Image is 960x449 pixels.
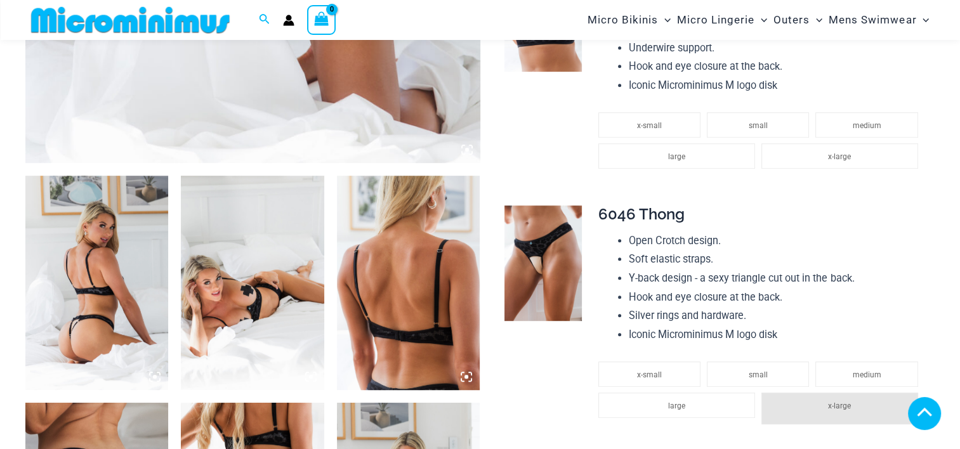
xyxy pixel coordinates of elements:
span: large [668,401,685,410]
span: x-large [828,401,851,410]
a: Search icon link [259,12,270,28]
span: medium [853,370,881,379]
span: large [668,152,685,161]
span: Menu Toggle [916,4,929,36]
li: Y-back design - a sexy triangle cut out in the back. [629,269,924,288]
span: x-large [828,152,851,161]
li: x-large [761,393,918,424]
li: medium [815,112,917,138]
span: Menu Toggle [658,4,671,36]
li: Hook and eye closure at the back. [629,57,924,76]
li: large [598,393,755,418]
img: Nights Fall Silver Leopard 1036 Bra [337,176,480,390]
li: small [707,361,809,387]
li: Underwire support. [629,39,924,58]
span: Micro Lingerie [677,4,754,36]
a: View Shopping Cart, empty [307,5,336,34]
img: Nights Fall Silver Leopard 6046 Thong [504,205,581,321]
li: Soft elastic straps. [629,250,924,269]
li: Iconic Microminimus M logo disk [629,325,924,344]
li: x-small [598,112,700,138]
li: x-small [598,361,700,387]
span: Menu Toggle [754,4,767,36]
li: Open Crotch design. [629,231,924,251]
span: 6046 Thong [598,205,685,223]
li: small [707,112,809,138]
li: Silver rings and hardware. [629,306,924,325]
span: small [749,121,768,130]
a: Micro BikinisMenu ToggleMenu Toggle [584,4,674,36]
li: Iconic Microminimus M logo disk [629,76,924,95]
span: x-small [637,121,662,130]
span: Micro Bikinis [588,4,658,36]
a: Mens SwimwearMenu ToggleMenu Toggle [825,4,932,36]
span: Mens Swimwear [829,4,916,36]
img: Nights Fall Silver Leopard 1036 Bra 6046 Thong [25,176,168,390]
img: MM SHOP LOGO FLAT [26,6,235,34]
span: Menu Toggle [810,4,822,36]
li: medium [815,361,917,387]
li: x-large [761,143,918,169]
span: small [749,370,768,379]
li: large [598,143,755,169]
span: Outers [773,4,810,36]
nav: Site Navigation [582,2,935,38]
span: medium [853,121,881,130]
li: Hook and eye closure at the back. [629,288,924,307]
img: Nights Fall Silver Leopard 1036 Bra 6046 Thong [181,176,324,390]
a: OutersMenu ToggleMenu Toggle [770,4,825,36]
a: Micro LingerieMenu ToggleMenu Toggle [674,4,770,36]
span: x-small [637,370,662,379]
a: Account icon link [283,15,294,26]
